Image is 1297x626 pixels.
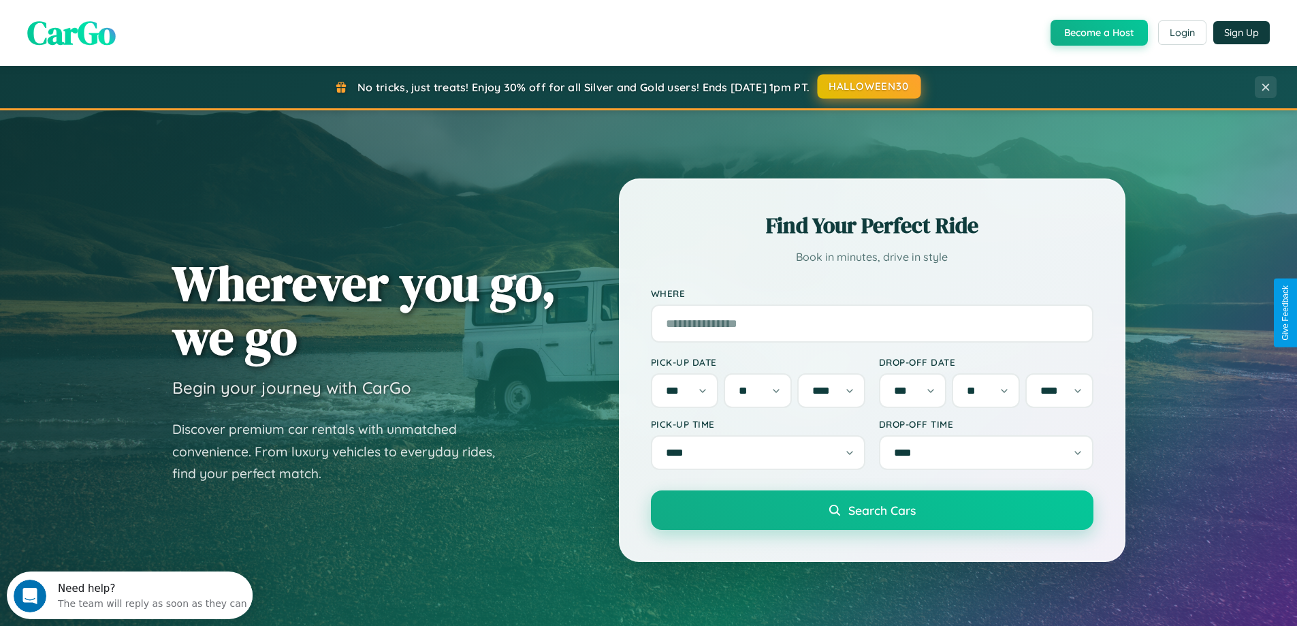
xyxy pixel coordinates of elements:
[51,12,240,22] div: Need help?
[7,572,253,619] iframe: Intercom live chat discovery launcher
[651,356,865,368] label: Pick-up Date
[1281,285,1290,341] div: Give Feedback
[879,418,1093,430] label: Drop-off Time
[651,210,1093,240] h2: Find Your Perfect Ride
[27,10,116,55] span: CarGo
[1158,20,1206,45] button: Login
[5,5,253,43] div: Open Intercom Messenger
[818,74,921,99] button: HALLOWEEN30
[651,418,865,430] label: Pick-up Time
[357,80,810,94] span: No tricks, just treats! Enjoy 30% off for all Silver and Gold users! Ends [DATE] 1pm PT.
[1213,21,1270,44] button: Sign Up
[651,287,1093,299] label: Where
[848,503,916,518] span: Search Cars
[651,247,1093,267] p: Book in minutes, drive in style
[172,256,556,364] h1: Wherever you go, we go
[1051,20,1148,46] button: Become a Host
[14,580,46,612] iframe: Intercom live chat
[879,356,1093,368] label: Drop-off Date
[51,22,240,37] div: The team will reply as soon as they can
[172,418,513,485] p: Discover premium car rentals with unmatched convenience. From luxury vehicles to everyday rides, ...
[172,377,411,398] h3: Begin your journey with CarGo
[651,490,1093,530] button: Search Cars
